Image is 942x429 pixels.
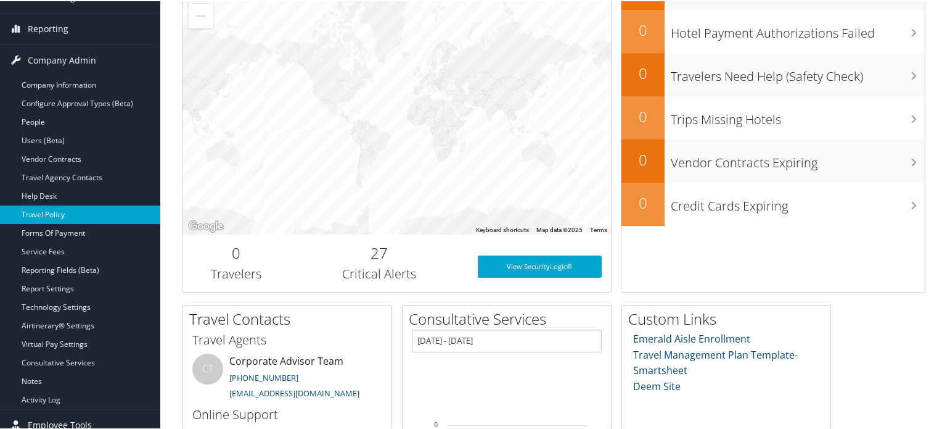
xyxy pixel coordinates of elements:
a: 0Trips Missing Hotels [621,95,925,138]
a: Emerald Aisle Enrollment [633,331,750,344]
h2: 0 [621,105,665,126]
a: 0Vendor Contracts Expiring [621,138,925,181]
a: [EMAIL_ADDRESS][DOMAIN_NAME] [229,386,359,398]
tspan: 0 [434,420,438,427]
a: Terms (opens in new tab) [590,225,607,232]
h2: 0 [621,148,665,169]
h3: Travel Agents [192,330,382,348]
img: Google [186,217,226,233]
h3: Travelers Need Help (Safety Check) [671,60,925,84]
button: Keyboard shortcuts [476,225,529,233]
span: Map data ©2025 [536,225,583,232]
button: Zoom out [189,2,213,27]
h2: Consultative Services [409,307,611,328]
li: Corporate Advisor Team [186,352,388,403]
a: Deem Site [633,378,681,392]
a: Travel Management Plan Template- Smartsheet [633,347,798,377]
h2: 0 [621,191,665,212]
h2: 0 [192,241,281,262]
h3: Critical Alerts [299,264,459,281]
h2: 27 [299,241,459,262]
span: Reporting [28,12,68,43]
h3: Credit Cards Expiring [671,190,925,214]
a: 0Hotel Payment Authorizations Failed [621,9,925,52]
a: 0Travelers Need Help (Safety Check) [621,52,925,95]
a: 0Credit Cards Expiring [621,181,925,225]
h3: Vendor Contracts Expiring [671,147,925,170]
h2: Custom Links [628,307,830,328]
div: CT [192,352,223,383]
h2: 0 [621,19,665,40]
span: Company Admin [28,44,96,75]
h3: Trips Missing Hotels [671,104,925,127]
a: View SecurityLogic® [478,254,602,277]
h3: Travelers [192,264,281,281]
a: Open this area in Google Maps (opens a new window) [186,217,226,233]
h2: 0 [621,62,665,83]
h2: Travel Contacts [189,307,391,328]
h3: Online Support [192,405,382,422]
a: [PHONE_NUMBER] [229,371,298,382]
h3: Hotel Payment Authorizations Failed [671,17,925,41]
